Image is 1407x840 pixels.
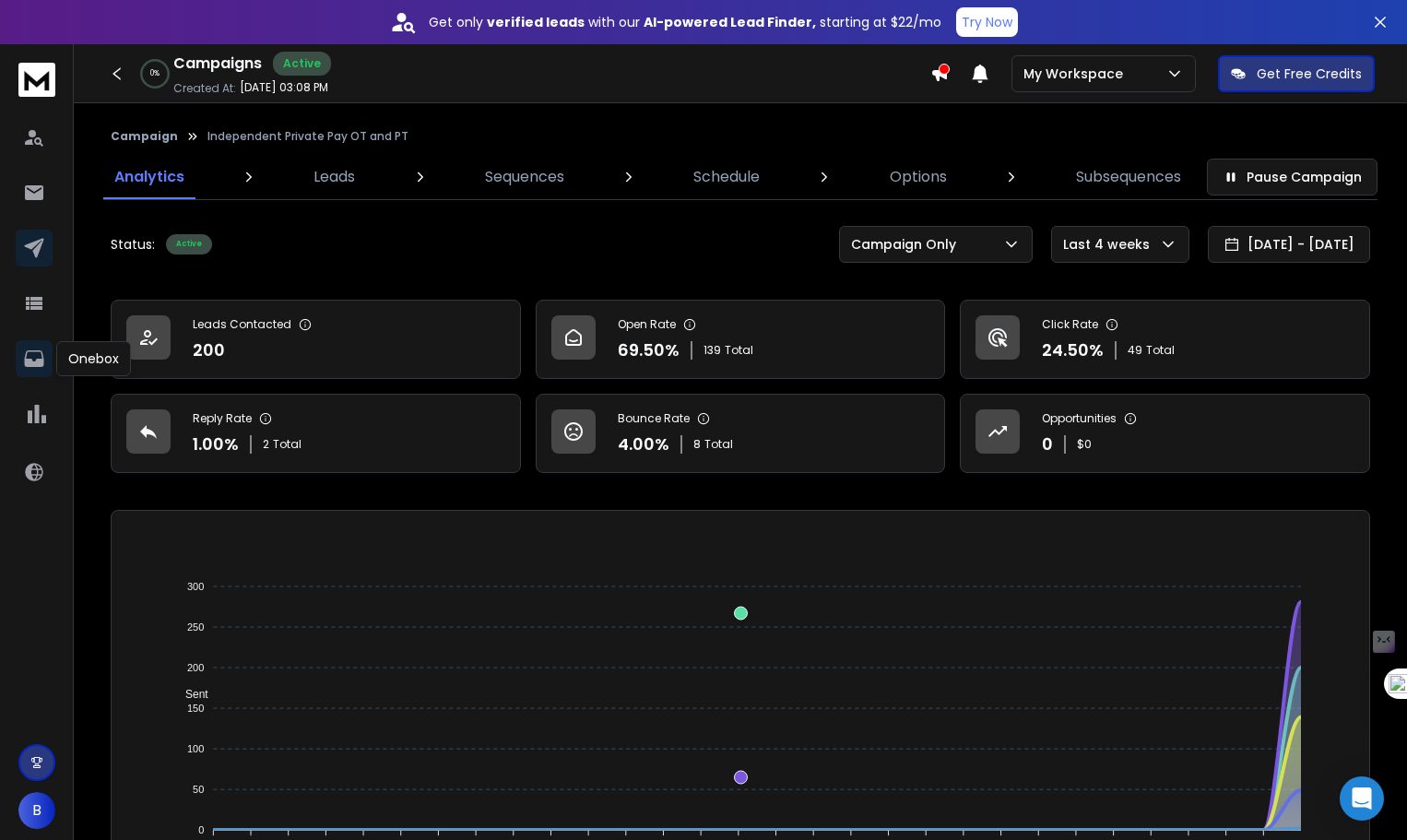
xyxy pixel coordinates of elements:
tspan: 300 [187,581,204,592]
p: Leads Contacted [193,317,291,332]
p: Options [890,166,947,188]
div: Active [273,52,331,76]
tspan: 150 [187,703,204,714]
a: Opportunities0$0 [960,394,1370,473]
img: logo [18,63,55,97]
p: Bounce Rate [618,411,690,426]
p: 69.50 % [618,337,680,363]
p: My Workspace [1023,65,1130,83]
a: Options [879,155,958,199]
span: Total [273,437,301,452]
a: Sequences [474,155,575,199]
p: 200 [193,337,225,363]
button: B [18,792,55,829]
p: Schedule [693,166,760,188]
strong: AI-powered Lead Finder, [644,13,816,31]
p: Reply Rate [193,411,252,426]
p: Status: [111,235,155,254]
div: Open Intercom Messenger [1340,776,1384,821]
p: [DATE] 03:08 PM [240,80,328,95]
p: Independent Private Pay OT and PT [207,129,408,144]
tspan: 50 [193,784,204,795]
p: Created At: [173,81,236,96]
div: Onebox [56,341,131,376]
h1: Campaigns [173,53,262,75]
a: Schedule [682,155,771,199]
p: 1.00 % [193,432,239,457]
p: Get only with our starting at $22/mo [429,13,941,31]
tspan: 200 [187,662,204,673]
p: Analytics [114,166,184,188]
p: Last 4 weeks [1063,235,1157,254]
span: Sent [171,688,208,701]
strong: verified leads [487,13,585,31]
tspan: 0 [198,824,204,835]
a: Analytics [103,155,195,199]
button: Get Free Credits [1218,55,1375,92]
p: Leads [313,166,355,188]
button: Campaign [111,129,178,144]
p: 0 [1042,432,1053,457]
p: 24.50 % [1042,337,1104,363]
p: 4.00 % [618,432,669,457]
p: Try Now [962,13,1012,31]
div: Active [166,234,212,254]
button: Pause Campaign [1207,159,1377,195]
tspan: 100 [187,743,204,754]
p: Get Free Credits [1257,65,1362,83]
span: Total [704,437,733,452]
span: 49 [1128,343,1142,358]
p: 0 % [150,68,160,79]
a: Click Rate24.50%49Total [960,300,1370,379]
span: Total [1146,343,1175,358]
tspan: 250 [187,621,204,633]
a: Leads [302,155,366,199]
button: [DATE] - [DATE] [1208,226,1370,263]
p: Sequences [485,166,564,188]
p: Click Rate [1042,317,1098,332]
a: Open Rate69.50%139Total [536,300,946,379]
a: Leads Contacted200 [111,300,521,379]
span: Total [725,343,753,358]
p: Open Rate [618,317,676,332]
a: Reply Rate1.00%2Total [111,394,521,473]
p: Campaign Only [851,235,964,254]
span: 2 [263,437,269,452]
p: Opportunities [1042,411,1117,426]
p: Subsequences [1076,166,1181,188]
a: Subsequences [1065,155,1192,199]
button: Try Now [956,7,1018,37]
a: Bounce Rate4.00%8Total [536,394,946,473]
p: $ 0 [1077,437,1092,452]
span: 8 [693,437,701,452]
span: 139 [703,343,721,358]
